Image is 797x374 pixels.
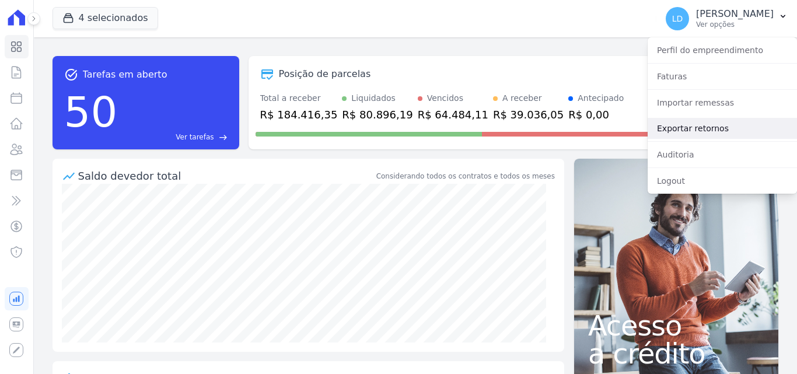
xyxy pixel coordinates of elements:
[502,92,542,104] div: A receber
[648,66,797,87] a: Faturas
[656,2,797,35] button: LD [PERSON_NAME] Ver opções
[176,132,214,142] span: Ver tarefas
[122,132,227,142] a: Ver tarefas east
[279,67,371,81] div: Posição de parcelas
[418,107,488,123] div: R$ 64.484,11
[351,92,396,104] div: Liquidados
[260,92,338,104] div: Total a receber
[578,92,624,104] div: Antecipado
[648,144,797,165] a: Auditoria
[493,107,564,123] div: R$ 39.036,05
[427,92,463,104] div: Vencidos
[588,340,764,368] span: a crédito
[64,82,118,142] div: 50
[219,133,228,142] span: east
[648,40,797,61] a: Perfil do empreendimento
[648,170,797,191] a: Logout
[696,8,774,20] p: [PERSON_NAME]
[342,107,413,123] div: R$ 80.896,19
[64,68,78,82] span: task_alt
[648,92,797,113] a: Importar remessas
[376,171,555,181] div: Considerando todos os contratos e todos os meses
[648,118,797,139] a: Exportar retornos
[83,68,167,82] span: Tarefas em aberto
[696,20,774,29] p: Ver opções
[260,107,338,123] div: R$ 184.416,35
[53,7,158,29] button: 4 selecionados
[568,107,624,123] div: R$ 0,00
[588,312,764,340] span: Acesso
[78,168,374,184] div: Saldo devedor total
[672,15,683,23] span: LD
